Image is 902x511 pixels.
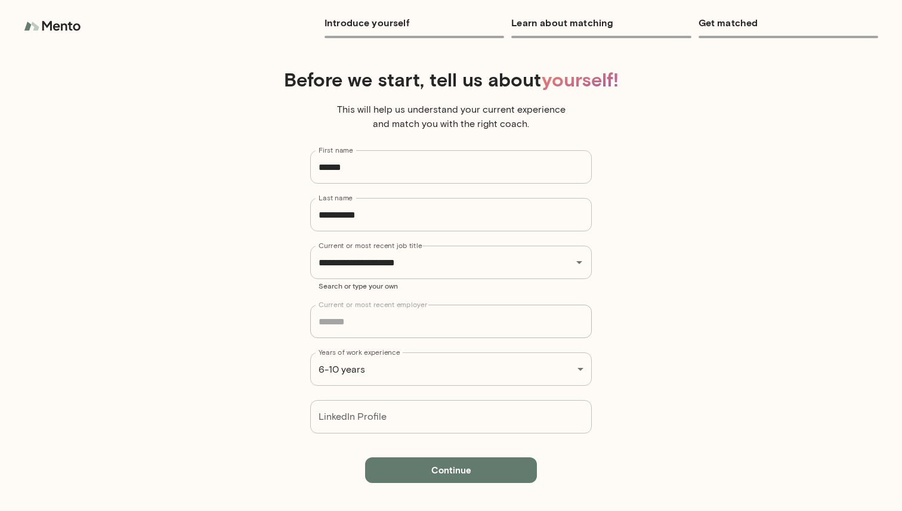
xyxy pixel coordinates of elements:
label: Current or most recent employer [319,299,427,309]
label: Last name [319,193,353,203]
h6: Get matched [699,14,878,31]
p: Search or type your own [319,281,583,290]
p: This will help us understand your current experience and match you with the right coach. [332,103,570,131]
button: Open [571,254,588,271]
label: Current or most recent job title [319,240,422,250]
h6: Learn about matching [511,14,691,31]
img: logo [24,14,84,38]
h4: Before we start, tell us about [103,68,799,91]
label: Years of work experience [319,347,400,357]
span: yourself! [542,67,619,91]
div: 6-10 years [310,352,592,386]
h6: Introduce yourself [325,14,504,31]
label: First name [319,145,353,155]
button: Continue [365,457,537,482]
